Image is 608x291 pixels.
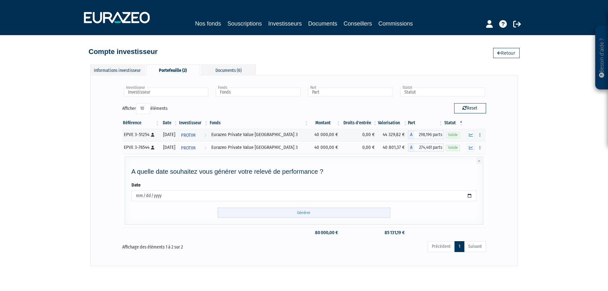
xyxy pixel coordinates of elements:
[195,19,221,28] a: Nos fonds
[124,144,158,151] div: EPVE 3-76544
[378,227,408,238] td: 85 131,19 €
[89,48,158,56] h4: Compte investisseur
[378,128,408,141] td: 44 329,82 €
[309,141,341,154] td: 40 000,00 €
[160,118,178,128] th: Date: activer pour trier la colonne par ordre croissant
[308,19,337,28] a: Documents
[178,128,209,141] a: PROTIM
[446,132,460,138] span: Valide
[309,118,341,128] th: Montant: activer pour trier la colonne par ordre croissant
[151,146,154,149] i: [Français] Personne physique
[178,141,209,154] a: PROTIM
[146,65,200,75] div: Portefeuille (2)
[122,241,268,251] div: Affichage des éléments 1 à 2 sur 2
[90,65,145,75] div: Informations investisseur
[341,118,378,128] th: Droits d'entrée: activer pour trier la colonne par ordre croissant
[454,241,464,252] a: 1
[124,131,158,138] div: EPVE 3-51254
[414,131,443,139] span: 298,196 parts
[408,143,443,152] div: A - Eurazeo Private Value Europe 3
[408,118,443,128] th: Part: activer pour trier la colonne par ordre croissant
[218,208,390,218] input: Générer
[408,131,443,139] div: A - Eurazeo Private Value Europe 3
[446,145,460,151] span: Valide
[378,141,408,154] td: 40 801,37 €
[131,168,477,175] h4: A quelle date souhaitez vous générer votre relevé de performance ?
[344,19,372,28] a: Conseillers
[444,118,464,128] th: Statut : activer pour trier la colonne par ordre d&eacute;croissant
[122,118,160,128] th: Référence : activer pour trier la colonne par ordre croissant
[598,29,605,87] p: Besoin d'aide ?
[454,103,486,113] button: Reset
[408,143,414,152] span: A
[131,182,141,188] label: Date
[204,142,206,154] i: Voir l'investisseur
[309,227,341,238] td: 80 000,00 €
[493,48,520,58] a: Retour
[341,128,378,141] td: 0,00 €
[122,103,168,114] label: Afficher éléments
[378,118,408,128] th: Valorisation: activer pour trier la colonne par ordre croissant
[268,19,302,29] a: Investisseurs
[211,144,307,151] div: Eurazeo Private Value [GEOGRAPHIC_DATA] 3
[204,129,206,141] i: Voir l'investisseur
[209,118,309,128] th: Fonds: activer pour trier la colonne par ordre croissant
[178,118,209,128] th: Investisseur: activer pour trier la colonne par ordre croissant
[414,143,443,152] span: 274,461 parts
[151,133,154,137] i: [Français] Personne physique
[379,19,413,28] a: Commissions
[181,129,196,141] span: PROTIM
[84,12,150,23] img: 1732889491-logotype_eurazeo_blanc_rvb.png
[181,142,196,154] span: PROTIM
[162,144,176,151] div: [DATE]
[309,128,341,141] td: 40 000,00 €
[341,141,378,154] td: 0,00 €
[227,19,262,28] a: Souscriptions
[162,131,176,138] div: [DATE]
[201,65,256,75] div: Documents (6)
[211,131,307,138] div: Eurazeo Private Value [GEOGRAPHIC_DATA] 3
[136,103,150,114] select: Afficheréléments
[408,131,414,139] span: A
